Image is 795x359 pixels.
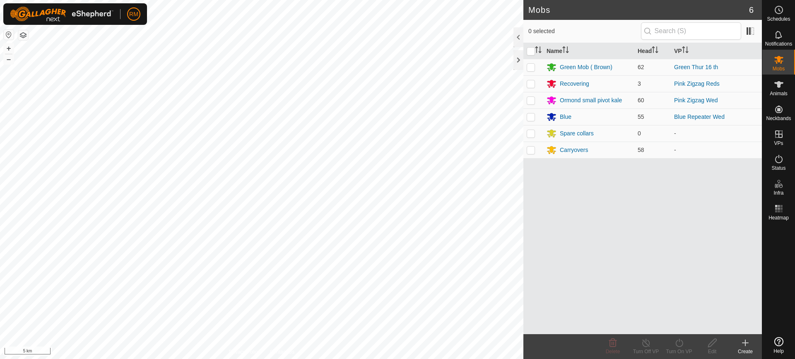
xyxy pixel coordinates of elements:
[560,96,622,105] div: Ormond small pivot kale
[652,48,658,54] p-sorticon: Activate to sort
[638,113,644,120] span: 55
[671,125,762,142] td: -
[662,348,696,355] div: Turn On VP
[765,41,792,46] span: Notifications
[773,349,784,354] span: Help
[528,27,641,36] span: 0 selected
[674,80,720,87] a: Pink Zigzag Reds
[18,30,28,40] button: Map Layers
[749,4,754,16] span: 6
[682,48,689,54] p-sorticon: Activate to sort
[229,348,260,356] a: Privacy Policy
[638,80,641,87] span: 3
[638,97,644,104] span: 60
[773,66,785,71] span: Mobs
[671,142,762,158] td: -
[129,10,138,19] span: RM
[770,91,788,96] span: Animals
[766,116,791,121] span: Neckbands
[10,7,113,22] img: Gallagher Logo
[671,43,762,59] th: VP
[768,215,789,220] span: Heatmap
[560,146,588,154] div: Carryovers
[560,63,612,72] div: Green Mob ( Brown)
[641,22,741,40] input: Search (S)
[638,147,644,153] span: 58
[674,64,718,70] a: Green Thur 16 th
[543,43,634,59] th: Name
[674,113,725,120] a: Blue Repeater Wed
[562,48,569,54] p-sorticon: Activate to sort
[773,190,783,195] span: Infra
[535,48,542,54] p-sorticon: Activate to sort
[560,113,571,121] div: Blue
[634,43,671,59] th: Head
[560,80,589,88] div: Recovering
[4,54,14,64] button: –
[629,348,662,355] div: Turn Off VP
[774,141,783,146] span: VPs
[638,130,641,137] span: 0
[767,17,790,22] span: Schedules
[729,348,762,355] div: Create
[638,64,644,70] span: 62
[528,5,749,15] h2: Mobs
[771,166,785,171] span: Status
[696,348,729,355] div: Edit
[674,97,718,104] a: Pink Zigzag Wed
[270,348,294,356] a: Contact Us
[4,30,14,40] button: Reset Map
[560,129,594,138] div: Spare collars
[762,334,795,357] a: Help
[4,43,14,53] button: +
[606,349,620,354] span: Delete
